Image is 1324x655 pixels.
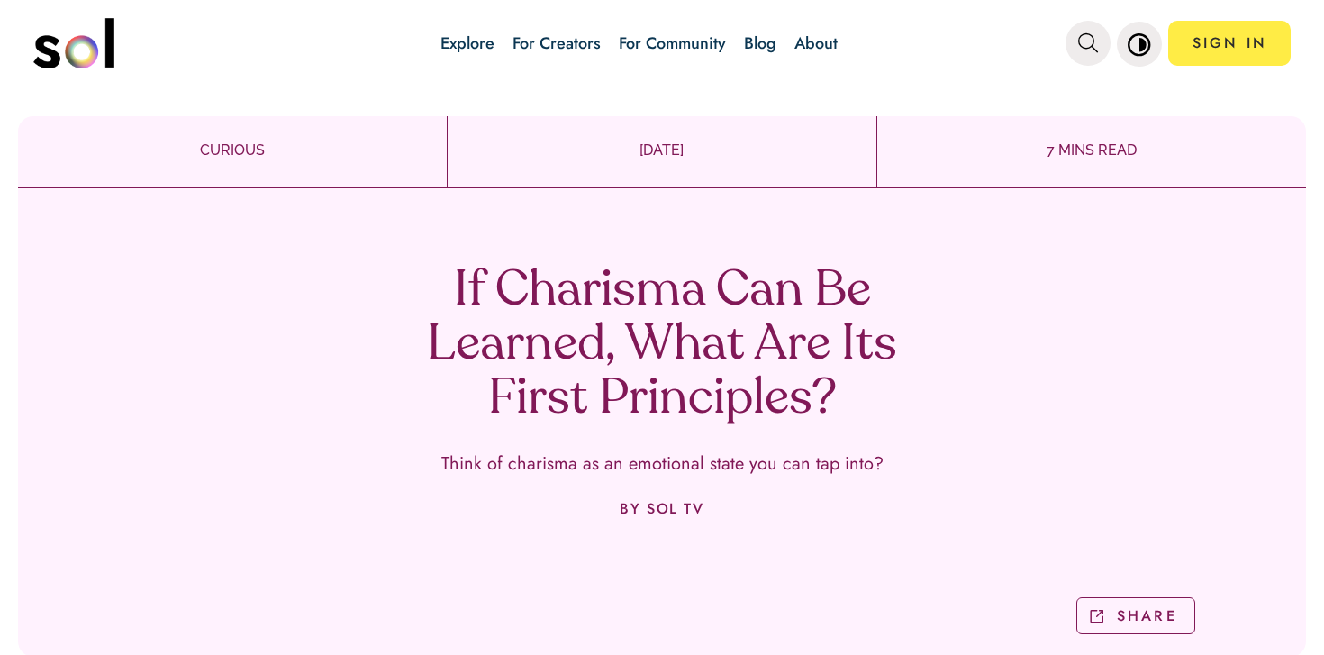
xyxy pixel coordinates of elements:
[396,265,928,427] h1: If Charisma Can Be Learned, What Are Its First Principles?
[441,454,884,474] p: Think of charisma as an emotional state you can tap into?
[440,32,494,55] a: Explore
[33,12,1292,75] nav: main navigation
[448,140,876,161] p: [DATE]
[33,18,114,68] img: logo
[744,32,776,55] a: Blog
[794,32,838,55] a: About
[1076,597,1195,634] button: SHARE
[1168,21,1291,66] a: SIGN IN
[18,140,447,161] p: CURIOUS
[877,140,1306,161] p: 7 MINS READ
[620,501,703,517] p: BY SOL TV
[1117,605,1177,626] p: SHARE
[512,32,601,55] a: For Creators
[619,32,726,55] a: For Community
